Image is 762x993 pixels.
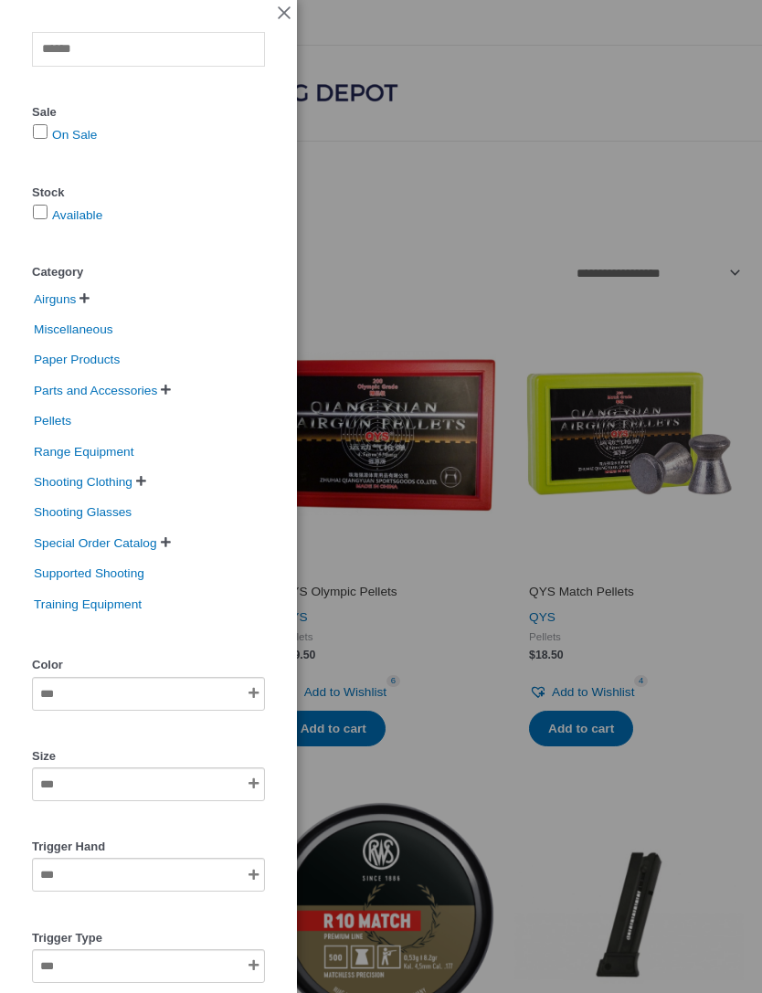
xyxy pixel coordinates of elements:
[32,560,146,586] span: Supported Shooting
[32,530,159,556] span: Special Order Catalog
[32,322,115,335] a: Miscellaneous
[32,474,134,488] a: Shooting Clothing
[32,499,133,525] span: Shooting Glasses
[52,208,102,222] a: Available
[32,101,265,123] div: Sale
[32,836,265,858] div: Trigger Hand
[32,469,134,495] span: Shooting Clothing
[136,475,146,487] span: 
[32,286,78,312] span: Airguns
[32,597,143,610] a: Training Equipment
[32,377,159,404] span: Parts and Accessories
[32,261,265,283] div: Category
[32,444,135,458] a: Range Equipment
[32,182,265,204] div: Stock
[79,292,90,304] span: 
[161,384,171,396] span: 
[32,654,265,676] div: Color
[32,316,115,343] span: Miscellaneous
[52,128,97,142] a: On Sale
[32,353,122,366] a: Paper Products
[32,414,73,428] a: Pellets
[32,291,78,305] a: Airguns
[32,566,146,580] a: Supported Shooting
[32,407,73,434] span: Pellets
[276,5,292,24] span: Close Off-Canvas Sidebar
[33,124,48,139] input: On Sale
[32,591,143,618] span: Training Equipment
[32,927,265,949] div: Trigger Type
[32,346,122,373] span: Paper Products
[32,745,265,767] div: Size
[32,438,135,465] span: Range Equipment
[32,535,159,549] a: Special Order Catalog
[32,505,133,519] a: Shooting Glasses
[32,383,159,396] a: Parts and Accessories
[161,536,171,548] span: 
[33,205,48,219] input: Available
